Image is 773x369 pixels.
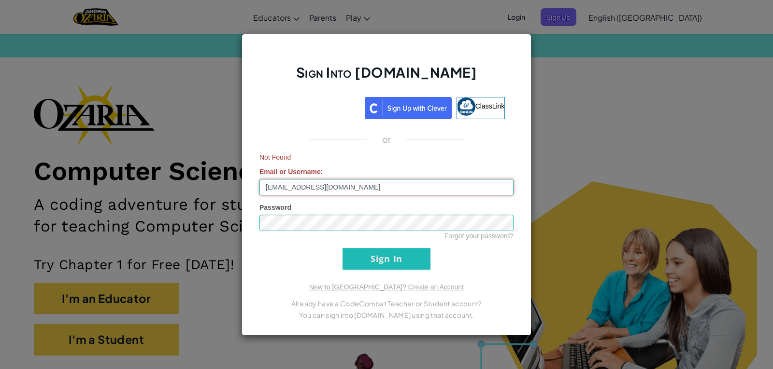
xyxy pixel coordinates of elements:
iframe: Botón de Acceder con Google [263,96,365,117]
img: clever_sso_button@2x.png [365,97,452,119]
a: New to [GEOGRAPHIC_DATA]? Create an Account [309,283,464,291]
a: Forgot your password? [444,232,514,240]
label: : [259,167,323,177]
span: Not Found [259,152,514,162]
p: Already have a CodeCombat Teacher or Student account? [259,298,514,309]
img: classlink-logo-small.png [457,97,475,116]
p: You can sign into [DOMAIN_NAME] using that account. [259,309,514,321]
span: Email or Username [259,168,321,176]
p: or [382,134,391,145]
input: Sign In [343,248,430,270]
h2: Sign Into [DOMAIN_NAME] [259,63,514,91]
span: ClassLink [475,102,505,109]
span: Password [259,204,291,211]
